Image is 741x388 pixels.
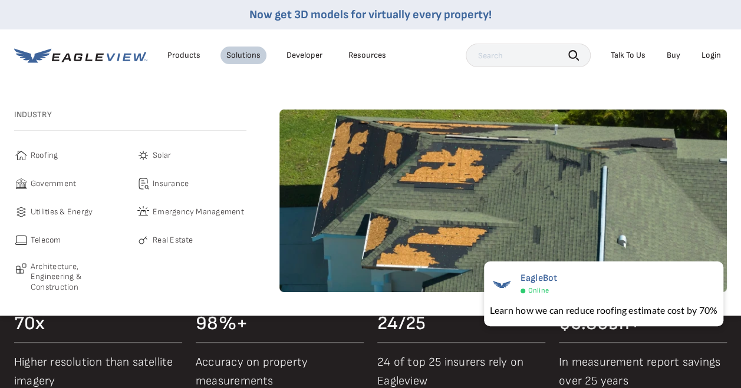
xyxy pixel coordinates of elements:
div: Talk To Us [611,50,646,61]
span: Emergency Management [153,205,244,219]
div: $6.89bn+ [559,314,727,333]
img: utilities-icon.svg [14,205,28,219]
div: Products [167,50,200,61]
input: Search [466,44,591,67]
img: insurance-icon.svg [136,177,150,191]
img: real-estate-icon.svg [136,233,150,247]
h3: Industry [14,110,246,120]
div: Learn how we can reduce roofing estimate cost by 70% [490,303,717,317]
img: EagleBot [490,273,513,296]
div: Login [702,50,721,61]
img: emergency-icon.svg [136,205,150,219]
div: 70x [14,314,182,333]
span: Telecom [31,233,61,247]
span: Architecture, Engineering & Construction [31,261,124,293]
span: Government [31,177,76,191]
span: EagleBot [521,273,558,284]
span: Roofing [31,148,58,163]
div: 24/25 [377,314,545,333]
a: Now get 3D models for virtually every property! [249,8,492,22]
div: 98%+ [196,314,364,333]
img: solar-icon.svg [136,148,150,163]
span: Online [528,286,549,295]
a: Insurance [136,177,246,191]
img: architecture-icon.svg [14,261,28,276]
span: Solar [153,148,171,163]
a: Buy [667,50,680,61]
a: Solar [136,148,246,163]
img: roofing-icon.svg [14,148,28,163]
a: Government [14,177,124,191]
span: Insurance [153,177,189,191]
img: insurance-image-1.webp [279,110,727,292]
a: Roofing [14,148,124,163]
span: Real Estate [153,233,193,247]
a: Architecture, Engineering & Construction [14,261,124,293]
a: Utilities & Energy [14,205,124,219]
a: Developer [286,50,322,61]
img: telecom-icon.svg [14,233,28,247]
a: Telecom [14,233,124,247]
div: Solutions [226,50,261,61]
a: Real Estate [136,233,246,247]
a: Emergency Management [136,205,246,219]
span: Utilities & Energy [31,205,93,219]
img: government-icon.svg [14,177,28,191]
div: Resources [348,50,386,61]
